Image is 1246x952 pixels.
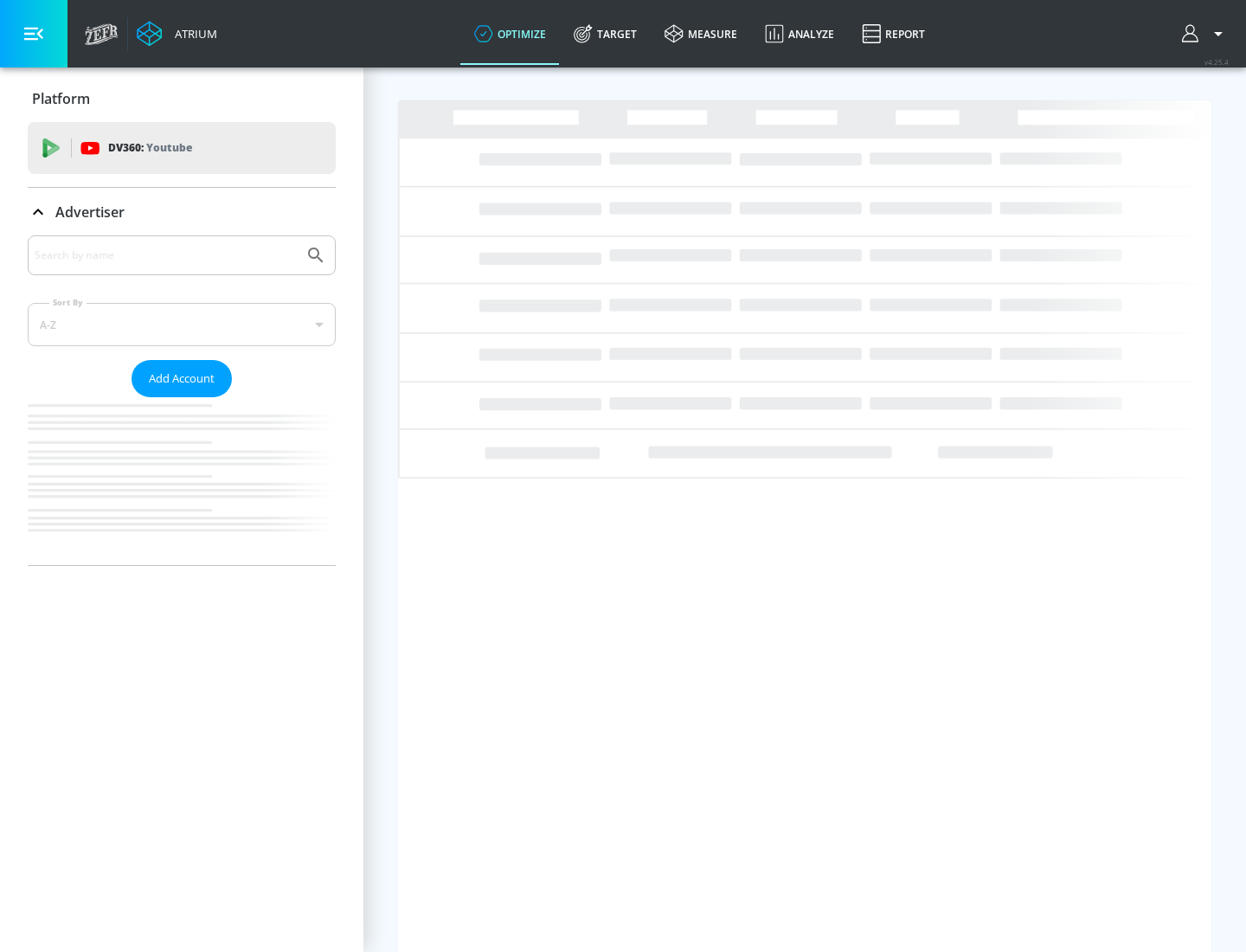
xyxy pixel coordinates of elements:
[49,297,87,308] label: Sort By
[137,21,217,47] a: Atrium
[1204,57,1229,67] span: v 4.25.4
[28,74,336,123] div: Platform
[35,244,297,267] input: Search by name
[149,369,215,389] span: Add Account
[651,3,751,65] a: measure
[32,89,90,108] p: Platform
[28,397,336,565] nav: list of Advertiser
[751,3,848,65] a: Analyze
[168,26,217,42] div: Atrium
[28,122,336,174] div: DV360: Youtube
[132,360,232,397] button: Add Account
[108,138,192,158] p: DV360:
[146,138,192,157] p: Youtube
[28,235,336,565] div: Advertiser
[560,3,651,65] a: Target
[55,203,125,222] p: Advertiser
[460,3,560,65] a: optimize
[28,188,336,236] div: Advertiser
[28,303,336,346] div: A-Z
[848,3,939,65] a: Report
